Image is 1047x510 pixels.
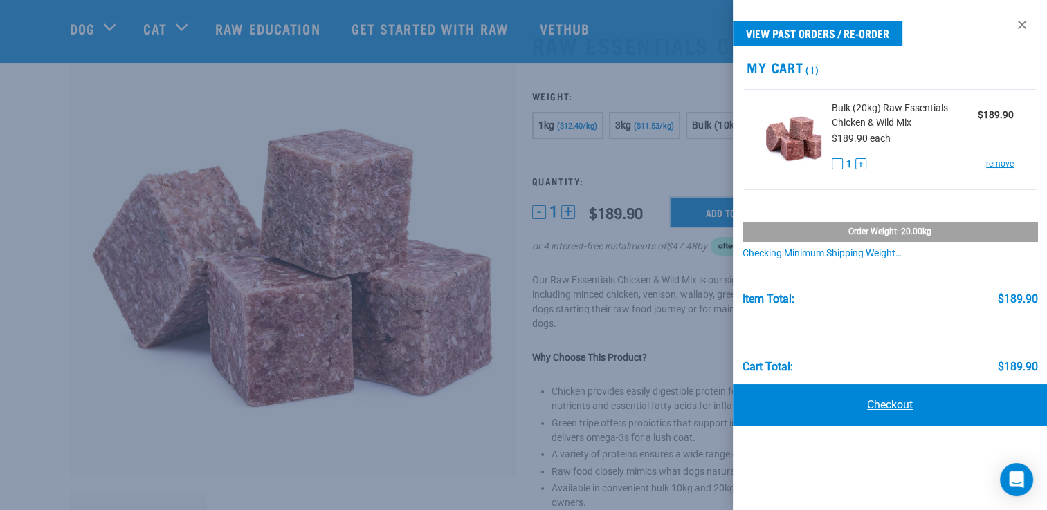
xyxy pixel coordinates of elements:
[997,293,1037,305] div: $189.90
[743,361,793,373] div: Cart total:
[803,67,819,72] span: (1)
[832,158,843,169] button: -
[832,133,891,144] span: $189.90 each
[846,157,852,171] span: 1
[743,293,794,305] div: Item Total:
[986,158,1014,170] a: remove
[733,21,902,46] a: View past orders / re-order
[743,222,1038,241] div: Order weight: 20.00kg
[997,361,1037,373] div: $189.90
[743,248,1038,259] div: Checking minimum shipping weight…
[1000,463,1033,496] div: Open Intercom Messenger
[733,384,1047,426] a: Checkout
[733,59,1047,75] h2: My Cart
[855,158,866,169] button: +
[766,101,821,172] img: Raw Essentials Chicken & Wild Mix
[832,101,978,130] span: Bulk (20kg) Raw Essentials Chicken & Wild Mix
[978,109,1014,120] strong: $189.90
